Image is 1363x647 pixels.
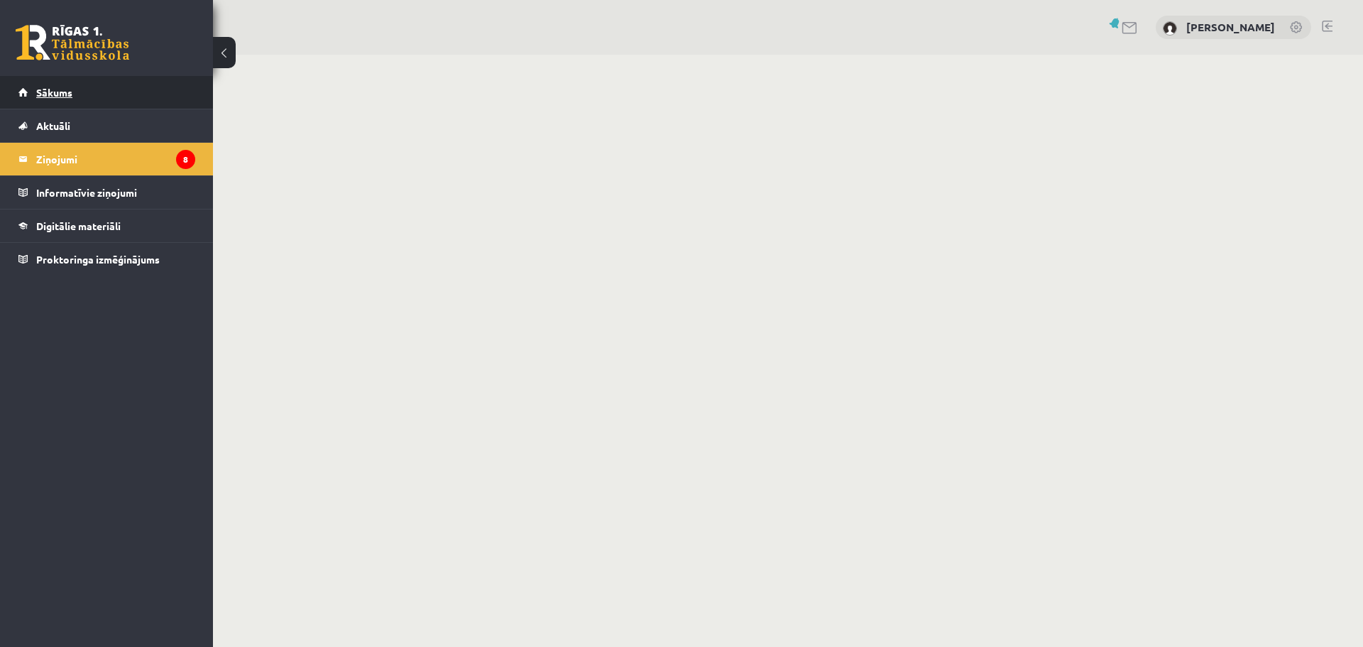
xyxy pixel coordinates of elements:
span: Aktuāli [36,119,70,132]
a: Digitālie materiāli [18,210,195,242]
legend: Informatīvie ziņojumi [36,176,195,209]
span: Digitālie materiāli [36,219,121,232]
a: [PERSON_NAME] [1186,20,1275,34]
a: Rīgas 1. Tālmācības vidusskola [16,25,129,60]
span: Sākums [36,86,72,99]
a: Proktoringa izmēģinājums [18,243,195,276]
a: Aktuāli [18,109,195,142]
img: Jānis Bāliņš [1163,21,1177,36]
a: Ziņojumi8 [18,143,195,175]
i: 8 [176,150,195,169]
span: Proktoringa izmēģinājums [36,253,160,266]
a: Informatīvie ziņojumi [18,176,195,209]
a: Sākums [18,76,195,109]
legend: Ziņojumi [36,143,195,175]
